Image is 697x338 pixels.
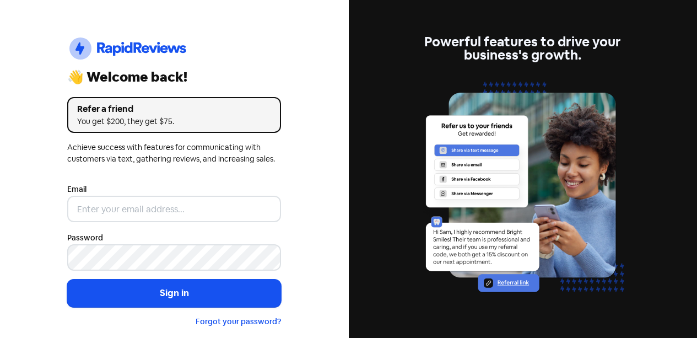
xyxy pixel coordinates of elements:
label: Password [67,232,103,244]
div: 👋 Welcome back! [67,71,281,84]
div: You get $200, they get $75. [77,116,271,127]
div: Powerful features to drive your business's growth. [416,35,630,62]
label: Email [67,184,87,195]
div: Refer a friend [77,103,271,116]
button: Sign in [67,280,281,307]
img: referrals [416,75,630,313]
a: Forgot your password? [196,316,281,326]
div: Achieve success with features for communicating with customers via text, gathering reviews, and i... [67,142,281,165]
input: Enter your email address... [67,196,281,222]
